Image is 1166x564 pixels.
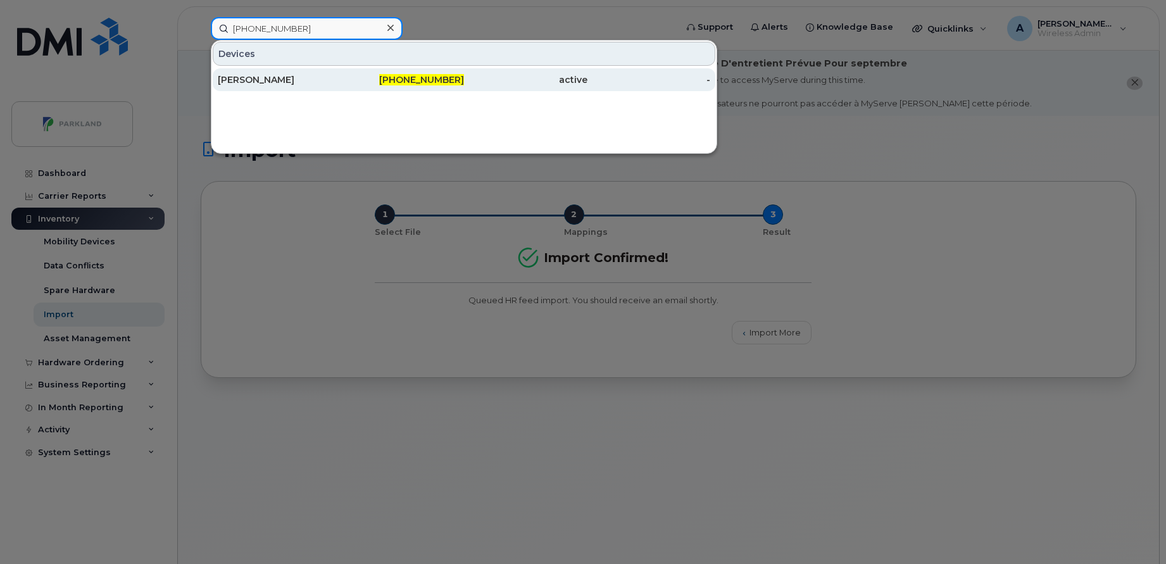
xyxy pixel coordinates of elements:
[464,73,587,86] div: active
[213,42,715,66] div: Devices
[218,73,341,86] div: [PERSON_NAME]
[379,74,464,85] span: [PHONE_NUMBER]
[213,68,715,91] a: [PERSON_NAME][PHONE_NUMBER]active-
[587,73,711,86] div: -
